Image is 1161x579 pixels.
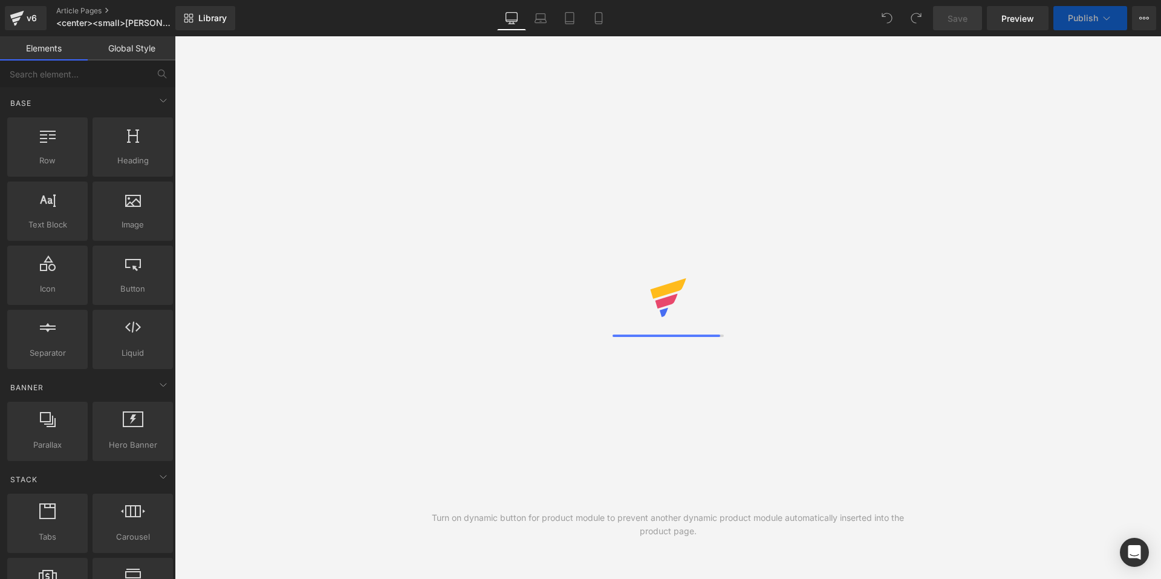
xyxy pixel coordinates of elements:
span: Carousel [96,531,169,543]
span: Library [198,13,227,24]
a: New Library [175,6,235,30]
button: Redo [904,6,928,30]
span: Button [96,283,169,295]
span: Text Block [11,218,84,231]
a: Preview [987,6,1049,30]
span: Tabs [11,531,84,543]
span: Publish [1068,13,1098,23]
div: Turn on dynamic button for product module to prevent another dynamic product module automatically... [421,511,915,538]
button: Undo [875,6,899,30]
span: Image [96,218,169,231]
span: Stack [9,474,39,485]
span: Heading [96,154,169,167]
button: More [1132,6,1156,30]
a: Global Style [88,36,175,61]
span: Hero Banner [96,439,169,451]
span: Row [11,154,84,167]
a: Article Pages [56,6,195,16]
a: Tablet [555,6,584,30]
a: Laptop [526,6,555,30]
span: <center><small>[PERSON_NAME] COSMETICS <br>[DATE] HOLIDAY COLLECTION</small></center> [56,18,172,28]
button: Publish [1053,6,1127,30]
span: Base [9,97,33,109]
span: Icon [11,283,84,295]
a: v6 [5,6,47,30]
span: Save [948,12,968,25]
a: Desktop [497,6,526,30]
a: Mobile [584,6,613,30]
span: Parallax [11,439,84,451]
span: Preview [1001,12,1034,25]
span: Liquid [96,347,169,359]
span: Separator [11,347,84,359]
div: v6 [24,10,39,26]
span: Banner [9,382,45,393]
div: Open Intercom Messenger [1120,538,1149,567]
